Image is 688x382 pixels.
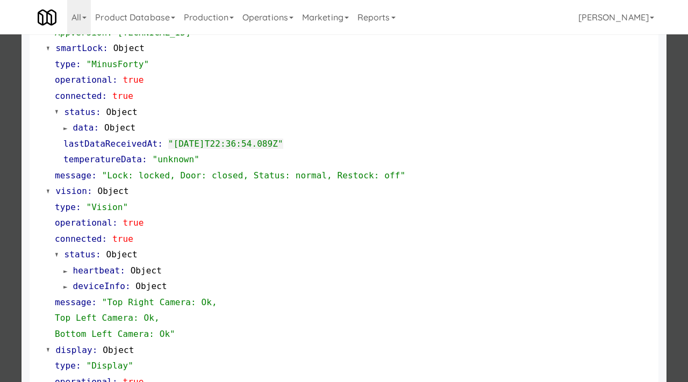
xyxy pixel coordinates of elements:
span: : [125,281,131,291]
span: "Display" [86,361,133,371]
span: operational [55,75,112,85]
span: : [87,186,92,196]
span: : [92,345,98,355]
span: : [76,202,81,212]
span: deviceInfo [73,281,125,291]
span: message [55,297,91,307]
span: "SN: 0000573243413570 AppVersion: [TECHNICAL_ID]" [55,11,212,38]
span: Object [104,122,135,133]
span: Object [106,107,137,117]
span: message [55,170,91,181]
span: "MinusForty" [86,59,149,69]
span: "Top Right Camera: Ok, Top Left Camera: Ok, Bottom Left Camera: Ok" [55,297,217,339]
span: type [55,59,76,69]
span: connected [55,234,102,244]
span: : [112,218,118,228]
span: : [102,91,107,101]
span: connected [55,91,102,101]
span: display [56,345,92,355]
span: true [123,218,144,228]
span: Object [135,281,167,291]
span: "[DATE]T22:36:54.089Z" [168,139,283,149]
span: true [112,234,133,244]
span: : [102,234,107,244]
span: : [157,139,163,149]
span: vision [56,186,87,196]
span: : [103,43,108,53]
span: type [55,202,76,212]
span: true [112,91,133,101]
span: : [112,75,118,85]
span: : [91,297,97,307]
span: Object [131,265,162,276]
span: heartbeat [73,265,120,276]
span: : [94,122,99,133]
span: : [120,265,125,276]
span: Object [113,43,145,53]
span: Object [103,345,134,355]
span: true [123,75,144,85]
span: : [96,107,101,117]
span: Object [106,249,137,260]
span: Object [97,186,128,196]
span: lastDataReceivedAt [63,139,157,149]
span: temperatureData [63,154,142,164]
img: Micromart [38,8,56,27]
span: data [73,122,94,133]
span: : [76,59,81,69]
span: "Lock: locked, Door: closed, Status: normal, Restock: off" [102,170,406,181]
span: status [64,107,96,117]
span: operational [55,218,112,228]
span: : [91,170,97,181]
span: type [55,361,76,371]
span: status [64,249,96,260]
span: : [96,249,101,260]
span: "unknown" [152,154,199,164]
span: : [142,154,147,164]
span: : [76,361,81,371]
span: smartLock [56,43,103,53]
span: "Vision" [86,202,128,212]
